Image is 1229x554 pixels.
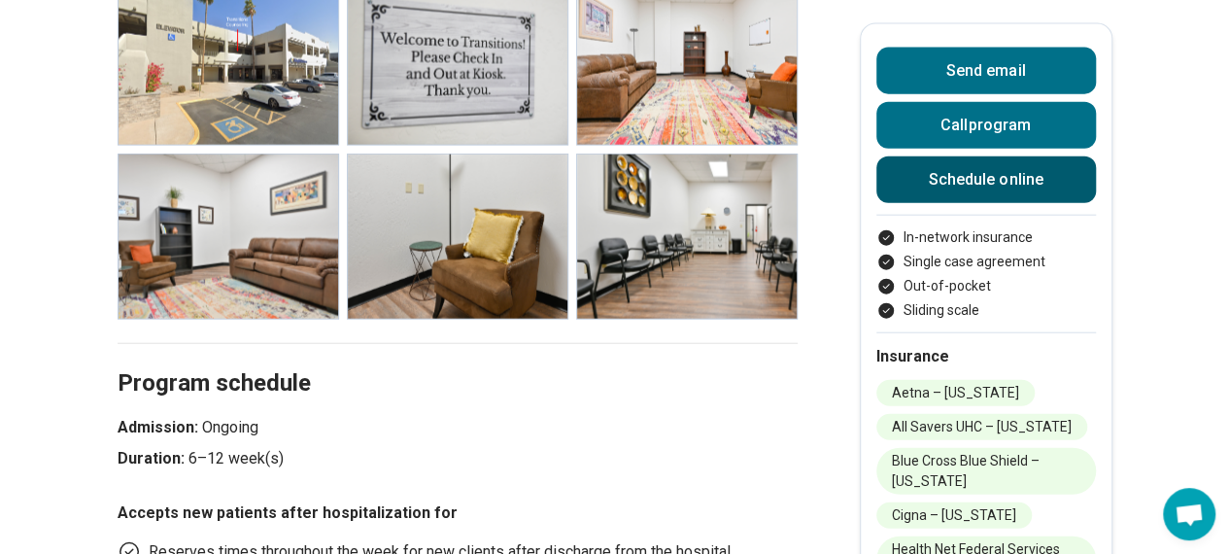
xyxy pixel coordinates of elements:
[1163,488,1215,540] div: Open chat
[876,227,1096,321] ul: Payment options
[576,154,798,320] img: Transitions Counseling Mesa, Mesa Office, image 6
[876,252,1096,272] li: Single case agreement
[876,48,1096,94] button: Send email
[118,418,198,436] strong: Admission:
[876,414,1087,440] li: All Savers UHC – [US_STATE]
[876,227,1096,248] li: In-network insurance
[876,156,1096,203] a: Schedule online
[876,502,1032,529] li: Cigna – [US_STATE]
[347,154,568,320] img: Transitions Counseling Mesa, Mesa Office, image 5
[876,102,1096,149] button: Callprogram
[118,502,798,525] h3: Accepts new patients after hospitalization for
[876,300,1096,321] li: Sliding scale
[118,416,798,439] p: Ongoing
[876,448,1096,495] li: Blue Cross Blue Shield – [US_STATE]
[118,447,284,470] p: 6–12 week(s)
[118,154,339,320] img: Transitions Counseling Mesa, Mesa Office, image 4
[876,345,1096,368] h2: Insurance
[118,321,798,400] h2: Program schedule
[118,449,185,467] strong: Duration:
[876,276,1096,296] li: Out-of-pocket
[876,380,1035,406] li: Aetna – [US_STATE]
